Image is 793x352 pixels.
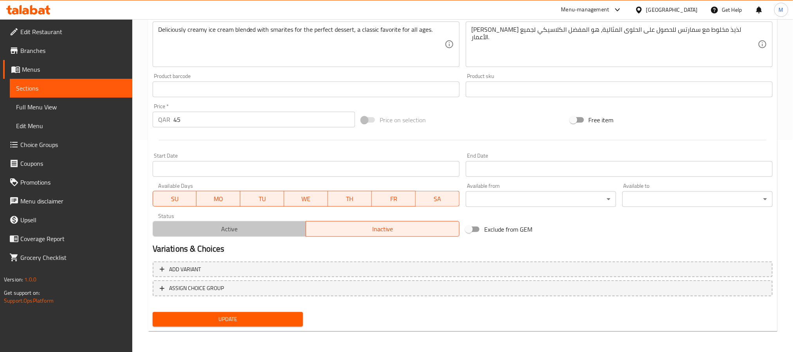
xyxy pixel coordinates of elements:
[173,112,355,127] input: Please enter price
[4,274,23,285] span: Version:
[156,223,303,235] span: Active
[153,312,303,327] button: Update
[3,41,132,60] a: Branches
[240,191,284,207] button: TU
[158,115,170,124] p: QAR
[20,234,126,243] span: Coverage Report
[20,215,126,225] span: Upsell
[484,225,533,234] span: Exclude from GEM
[372,191,416,207] button: FR
[3,173,132,192] a: Promotions
[10,98,132,116] a: Full Menu View
[331,193,369,205] span: TH
[153,261,773,278] button: Add variant
[466,82,773,97] input: Please enter product sku
[16,121,126,131] span: Edit Menu
[380,115,426,125] span: Price on selection
[328,191,372,207] button: TH
[20,46,126,55] span: Branches
[153,221,306,237] button: Active
[375,193,413,205] span: FR
[196,191,240,207] button: MO
[22,65,126,74] span: Menus
[20,253,126,262] span: Grocery Checklist
[156,193,194,205] span: SU
[287,193,325,205] span: WE
[10,79,132,98] a: Sections
[158,26,445,63] textarea: Deliciously creamy ice cream blended with smarites for the perfect dessert, a classic favorite fo...
[24,274,36,285] span: 1.0.0
[561,5,609,15] div: Menu-management
[471,26,758,63] textarea: [PERSON_NAME] لذيذ مخلوط مع سمارتس للحصول على الحلوى المثالية، هو المفضل الكلاسيكي لجميع الأعمار.
[309,223,456,235] span: Inactive
[466,191,616,207] div: ​
[20,178,126,187] span: Promotions
[16,83,126,93] span: Sections
[20,159,126,168] span: Coupons
[3,248,132,267] a: Grocery Checklist
[16,102,126,112] span: Full Menu View
[419,193,456,205] span: SA
[20,196,126,206] span: Menu disclaimer
[306,221,460,237] button: Inactive
[3,192,132,210] a: Menu disclaimer
[159,314,297,324] span: Update
[4,296,54,306] a: Support.OpsPlatform
[4,288,40,298] span: Get support on:
[169,265,201,274] span: Add variant
[416,191,460,207] button: SA
[779,5,784,14] span: M
[153,191,197,207] button: SU
[3,135,132,154] a: Choice Groups
[200,193,237,205] span: MO
[10,116,132,135] a: Edit Menu
[20,140,126,149] span: Choice Groups
[153,243,773,255] h2: Variations & Choices
[169,283,224,293] span: ASSIGN CHOICE GROUP
[284,191,328,207] button: WE
[622,191,773,207] div: ​
[243,193,281,205] span: TU
[589,115,614,125] span: Free item
[3,229,132,248] a: Coverage Report
[646,5,698,14] div: [GEOGRAPHIC_DATA]
[153,280,773,296] button: ASSIGN CHOICE GROUP
[3,60,132,79] a: Menus
[3,210,132,229] a: Upsell
[3,22,132,41] a: Edit Restaurant
[20,27,126,36] span: Edit Restaurant
[153,82,460,97] input: Please enter product barcode
[3,154,132,173] a: Coupons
